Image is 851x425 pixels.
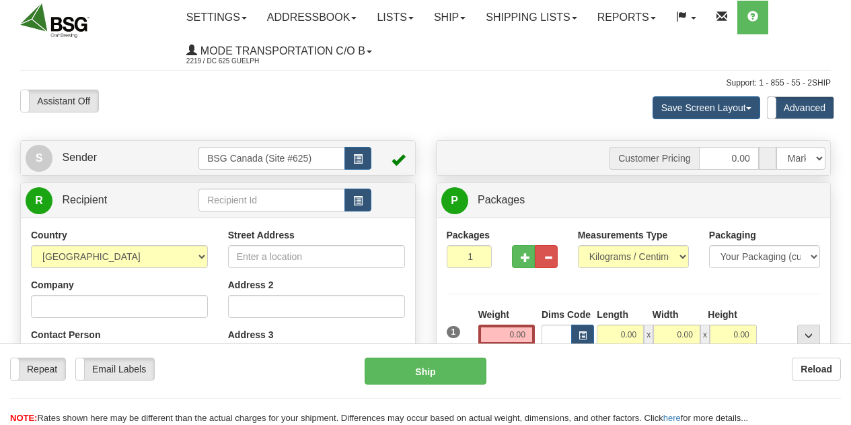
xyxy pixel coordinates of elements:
label: Address 3 [228,328,274,341]
label: Measurements Type [578,228,668,242]
a: Ship [424,1,476,34]
button: Ship [365,358,486,385]
b: Reload [801,364,832,374]
button: Save Screen Layout [653,96,760,119]
label: Email Labels [76,358,154,380]
div: ... [797,325,820,345]
a: R Recipient [26,187,180,214]
a: Addressbook [257,1,367,34]
label: Length [597,308,628,321]
a: Shipping lists [476,1,587,34]
span: x [700,325,710,345]
label: Weight [478,308,509,321]
input: Recipient Id [198,189,345,211]
span: NOTE: [10,413,37,423]
a: here [663,413,681,423]
a: Mode Transportation c/o B 2219 / DC 625 Guelph [176,34,382,68]
span: S [26,145,52,172]
label: Street Address [228,228,295,242]
label: Country [31,228,67,242]
span: Customer Pricing [609,147,698,170]
input: Enter a location [228,245,405,268]
iframe: chat widget [820,143,850,281]
span: 2219 / DC 625 Guelph [186,55,287,68]
span: x [644,325,653,345]
a: Settings [176,1,257,34]
label: Company [31,278,74,292]
a: Lists [367,1,423,34]
img: logo2219.jpg [20,3,89,38]
label: Advanced [768,97,834,119]
div: Support: 1 - 855 - 55 - 2SHIP [20,77,831,89]
label: Packages [447,228,490,242]
span: 1 [447,326,461,338]
label: Assistant Off [21,90,98,112]
span: R [26,187,52,214]
label: Contact Person [31,328,100,341]
span: Recipient [62,194,107,205]
a: Reports [587,1,666,34]
a: P Packages [441,187,826,214]
label: Width [653,308,679,321]
span: Sender [62,152,97,163]
label: Packaging [709,228,756,242]
span: Mode Transportation c/o B [197,45,365,57]
button: Reload [792,358,841,381]
a: S Sender [26,144,198,172]
label: Repeat [11,358,65,380]
label: Dims Code [542,308,590,321]
span: P [441,187,468,214]
label: Address 2 [228,278,274,292]
label: Height [708,308,737,321]
input: Sender Id [198,147,345,170]
span: Packages [478,194,525,205]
